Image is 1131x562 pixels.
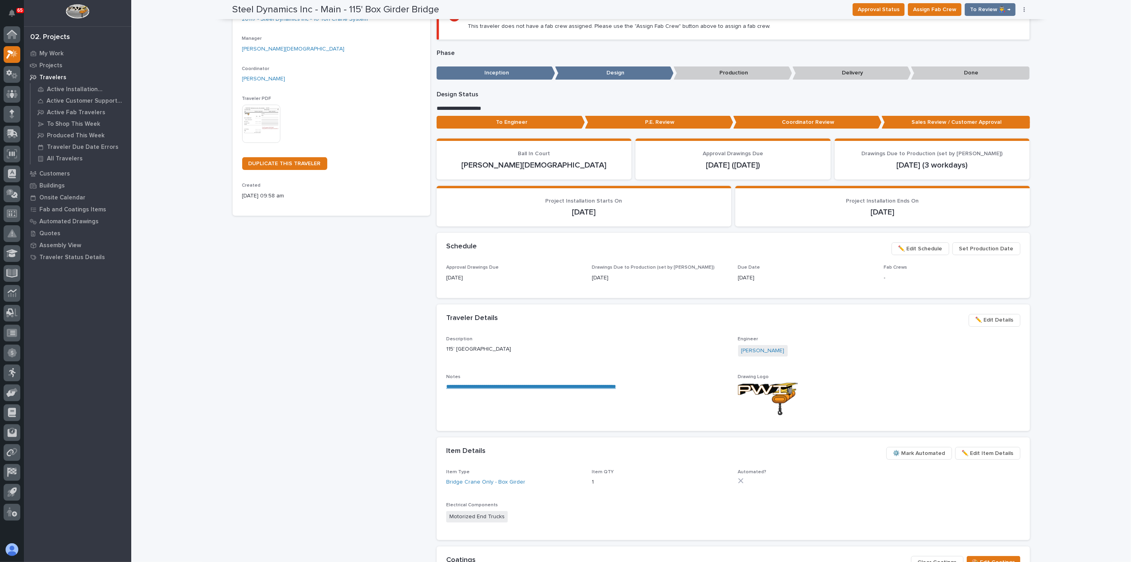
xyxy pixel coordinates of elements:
[862,151,1003,156] span: Drawings Due to Production (set by [PERSON_NAME])
[242,96,272,101] span: Traveler PDF
[898,244,942,254] span: ✏️ Edit Schedule
[24,59,131,71] a: Projects
[555,66,674,80] p: Design
[738,383,798,415] img: QtXwC5NLtT6eUp3g6ZWkK0h2bRXiZfoTvw2XstcDoQ0
[446,470,470,474] span: Item Type
[39,194,86,201] p: Onsite Calendar
[738,375,769,379] span: Drawing Logo
[66,4,89,19] img: Workspace Logo
[962,449,1014,458] span: ✏️ Edit Item Details
[741,347,785,355] a: [PERSON_NAME]
[468,23,771,30] p: This traveler does not have a fab crew assigned. Please use the "Assign Fab Crew" button above to...
[24,71,131,83] a: Travelers
[39,74,66,81] p: Travelers
[976,315,1014,325] span: ✏️ Edit Details
[592,274,729,282] p: [DATE]
[446,314,498,323] h2: Traveler Details
[884,265,908,270] span: Fab Crews
[47,86,125,93] p: Active Installation Travelers
[738,337,758,341] span: Engineer
[31,107,131,118] a: Active Fab Travelers
[446,242,477,251] h2: Schedule
[4,541,20,558] button: users-avatar
[846,198,919,204] span: Project Installation Ends On
[446,447,486,456] h2: Item Details
[674,66,792,80] p: Production
[47,155,83,162] p: All Travelers
[884,274,1020,282] p: -
[242,75,286,83] a: [PERSON_NAME]
[242,183,261,188] span: Created
[249,161,321,166] span: DUPLICATE THIS TRAVELER
[446,207,722,217] p: [DATE]
[437,116,585,129] p: To Engineer
[546,198,622,204] span: Project Installation Starts On
[913,5,956,14] span: Assign Fab Crew
[892,242,949,255] button: ✏️ Edit Schedule
[242,66,270,71] span: Coordinator
[31,153,131,164] a: All Travelers
[39,62,62,69] p: Projects
[446,511,508,523] span: Motorized End Trucks
[446,503,498,507] span: Electrical Components
[970,5,1011,14] span: To Review 👨‍🏭 →
[24,239,131,251] a: Assembly View
[858,5,900,14] span: Approval Status
[446,345,729,353] p: 115' [GEOGRAPHIC_DATA]
[242,45,345,53] a: [PERSON_NAME][DEMOGRAPHIC_DATA]
[47,98,125,105] p: Active Customer Support Travelers
[24,47,131,59] a: My Work
[952,242,1020,255] button: Set Production Date
[911,66,1030,80] p: Done
[518,151,550,156] span: Ball In Court
[242,36,262,41] span: Manager
[4,5,20,21] button: Notifications
[738,265,760,270] span: Due Date
[446,337,472,341] span: Description
[853,3,905,16] button: Approval Status
[745,207,1020,217] p: [DATE]
[24,215,131,227] a: Automated Drawings
[437,91,1030,98] p: Design Status
[47,132,105,139] p: Produced This Week
[31,95,131,106] a: Active Customer Support Travelers
[893,449,945,458] span: ⚙️ Mark Automated
[17,8,23,13] p: 65
[882,116,1030,129] p: Sales Review / Customer Approval
[738,470,767,474] span: Automated?
[31,118,131,129] a: To Shop This Week
[39,206,106,213] p: Fab and Coatings Items
[24,180,131,191] a: Buildings
[437,66,555,80] p: Inception
[31,130,131,141] a: Produced This Week
[24,251,131,263] a: Traveler Status Details
[31,141,131,152] a: Traveler Due Date Errors
[39,170,70,178] p: Customers
[965,3,1016,16] button: To Review 👨‍🏭 →
[242,192,421,200] p: [DATE] 09:58 am
[733,116,882,129] p: Coordinator Review
[585,116,733,129] p: P.E. Review
[592,470,614,474] span: Item QTY
[955,447,1020,460] button: ✏️ Edit Item Details
[233,4,439,16] h2: Steel Dynamics Inc - Main - 115' Box Girder Bridge
[39,230,60,237] p: Quotes
[592,478,729,486] p: 1
[969,314,1020,327] button: ✏️ Edit Details
[446,375,461,379] span: Notes
[592,265,715,270] span: Drawings Due to Production (set by [PERSON_NAME])
[47,121,100,128] p: To Shop This Week
[31,84,131,95] a: Active Installation Travelers
[645,160,821,170] p: [DATE] ([DATE])
[446,265,499,270] span: Approval Drawings Due
[47,109,105,116] p: Active Fab Travelers
[39,254,105,261] p: Traveler Status Details
[844,160,1020,170] p: [DATE] (3 workdays)
[908,3,962,16] button: Assign Fab Crew
[39,50,64,57] p: My Work
[886,447,952,460] button: ⚙️ Mark Automated
[24,227,131,239] a: Quotes
[242,157,327,170] a: DUPLICATE THIS TRAVELER
[738,274,874,282] p: [DATE]
[446,478,525,486] a: Bridge Crane Only - Box Girder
